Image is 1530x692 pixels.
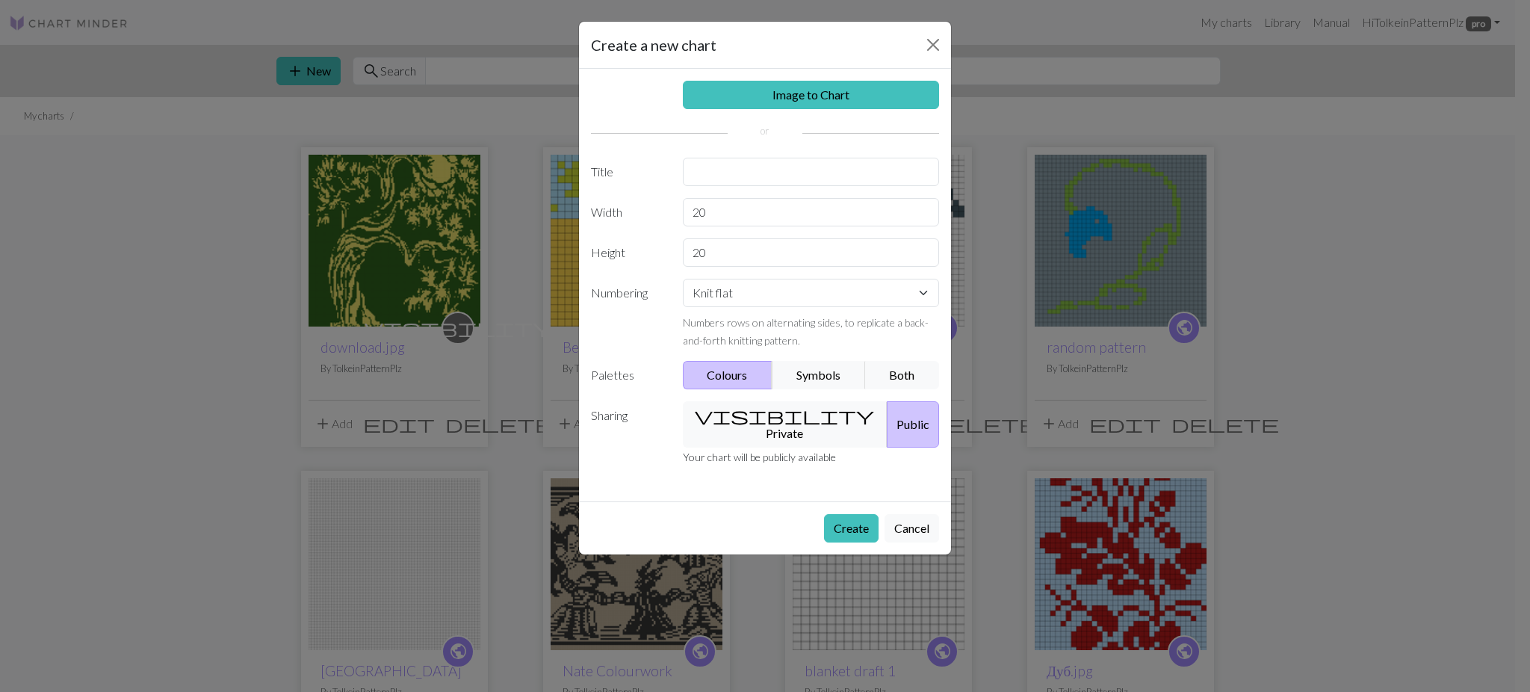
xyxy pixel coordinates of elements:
[582,401,674,448] label: Sharing
[582,238,674,267] label: Height
[695,405,874,426] span: visibility
[887,401,939,448] button: Public
[582,158,674,186] label: Title
[683,316,929,347] small: Numbers rows on alternating sides, to replicate a back-and-forth knitting pattern.
[582,361,674,389] label: Palettes
[772,361,866,389] button: Symbols
[591,34,716,56] h5: Create a new chart
[683,361,773,389] button: Colours
[582,198,674,226] label: Width
[683,401,888,448] button: Private
[921,33,945,57] button: Close
[582,279,674,349] label: Numbering
[683,451,836,463] small: Your chart will be publicly available
[865,361,940,389] button: Both
[824,514,879,543] button: Create
[683,81,940,109] a: Image to Chart
[885,514,939,543] button: Cancel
